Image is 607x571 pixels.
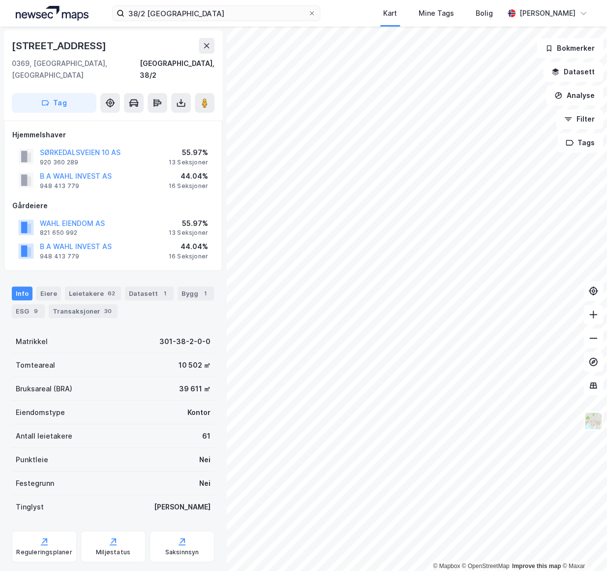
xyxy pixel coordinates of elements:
div: Eiere [36,286,61,300]
div: Kontor [187,407,211,418]
button: Analyse [546,86,603,105]
div: 13 Seksjoner [169,159,208,166]
div: Nei [199,454,211,466]
div: 948 413 779 [40,253,79,260]
div: 13 Seksjoner [169,229,208,237]
div: [STREET_ADDRESS] [12,38,108,54]
div: Tomteareal [16,359,55,371]
div: Bygg [178,286,214,300]
div: Punktleie [16,454,48,466]
a: OpenStreetMap [462,563,510,570]
div: Antall leietakere [16,430,72,442]
button: Tag [12,93,96,113]
div: Leietakere [65,286,121,300]
div: Bruksareal (BRA) [16,383,72,395]
div: 44.04% [169,241,208,253]
div: 1 [160,288,170,298]
div: 61 [202,430,211,442]
div: Gårdeiere [12,200,214,212]
div: 9 [31,306,41,316]
div: Kontrollprogram for chat [558,524,607,571]
div: 948 413 779 [40,182,79,190]
div: Reguleringsplaner [16,548,72,556]
div: 55.97% [169,218,208,229]
div: 920 360 289 [40,159,78,166]
div: Info [12,286,32,300]
div: Nei [199,477,211,489]
button: Datasett [543,62,603,82]
div: Matrikkel [16,336,48,348]
div: 0369, [GEOGRAPHIC_DATA], [GEOGRAPHIC_DATA] [12,58,140,81]
div: 39 611 ㎡ [179,383,211,395]
div: [GEOGRAPHIC_DATA], 38/2 [140,58,214,81]
div: Eiendomstype [16,407,65,418]
div: Mine Tags [419,7,454,19]
div: [PERSON_NAME] [154,501,211,513]
a: Improve this map [512,563,561,570]
button: Bokmerker [537,38,603,58]
div: Bolig [476,7,493,19]
div: 62 [106,288,117,298]
img: logo.a4113a55bc3d86da70a041830d287a7e.svg [16,6,89,21]
input: Søk på adresse, matrikkel, gårdeiere, leietakere eller personer [124,6,308,21]
div: 30 [102,306,114,316]
iframe: Chat Widget [558,524,607,571]
div: Datasett [125,286,174,300]
div: 44.04% [169,170,208,182]
div: 55.97% [169,147,208,159]
div: Kart [383,7,397,19]
div: Hjemmelshaver [12,129,214,141]
div: 301-38-2-0-0 [159,336,211,348]
div: ESG [12,304,45,318]
div: [PERSON_NAME] [519,7,576,19]
div: Tinglyst [16,501,44,513]
div: Miljøstatus [96,548,130,556]
div: 821 650 992 [40,229,77,237]
div: Festegrunn [16,477,54,489]
a: Mapbox [433,563,460,570]
div: Transaksjoner [49,304,118,318]
img: Z [584,412,603,430]
div: 10 502 ㎡ [179,359,211,371]
div: 16 Seksjoner [169,182,208,190]
div: 1 [200,288,210,298]
button: Filter [556,109,603,129]
div: 16 Seksjoner [169,253,208,260]
button: Tags [557,133,603,153]
div: Saksinnsyn [165,548,199,556]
